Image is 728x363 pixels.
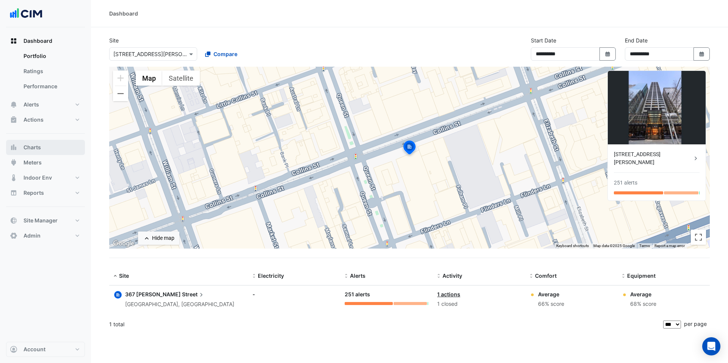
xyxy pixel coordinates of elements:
div: 1 closed [437,300,521,308]
button: Hide map [138,232,179,245]
span: Dashboard [24,37,52,45]
app-icon: Indoor Env [10,174,17,181]
span: Equipment [627,272,656,279]
label: End Date [625,36,648,44]
button: Meters [6,155,85,170]
a: 1 actions [437,291,460,297]
span: Electricity [258,272,284,279]
span: Site Manager [24,217,58,224]
button: Dashboard [6,33,85,49]
span: Alerts [24,101,39,108]
span: 367 [PERSON_NAME] [125,291,181,297]
a: Performance [17,79,85,94]
span: Comfort [535,272,557,279]
app-icon: Alerts [10,101,17,108]
a: Ratings [17,64,85,79]
img: Company Logo [9,6,43,21]
button: Zoom in [113,70,128,86]
div: 68% score [630,300,656,308]
span: Reports [24,189,44,197]
fa-icon: Select Date [698,51,705,57]
span: per page [684,321,707,327]
button: Alerts [6,97,85,112]
div: Open Intercom Messenger [702,337,720,355]
div: - [253,290,336,298]
div: 251 alerts [345,290,428,299]
button: Compare [200,47,242,61]
span: Charts [24,144,41,151]
a: Report a map error [654,244,685,248]
button: Indoor Env [6,170,85,185]
app-icon: Dashboard [10,37,17,45]
a: Portfolio [17,49,85,64]
app-icon: Actions [10,116,17,124]
div: Dashboard [6,49,85,97]
button: Site Manager [6,213,85,228]
div: 251 alerts [614,179,637,187]
label: Start Date [531,36,556,44]
div: Average [630,290,656,298]
span: Site [119,272,129,279]
app-icon: Site Manager [10,217,17,224]
span: Activity [442,272,462,279]
button: Keyboard shortcuts [556,243,589,249]
fa-icon: Select Date [604,51,611,57]
span: Account [24,346,45,353]
span: Admin [24,232,41,239]
button: Account [6,342,85,357]
app-icon: Admin [10,232,17,239]
button: Reports [6,185,85,200]
span: Street [182,290,205,299]
img: Google [111,239,136,249]
label: Site [109,36,119,44]
div: 1 total [109,315,662,334]
div: [GEOGRAPHIC_DATA], [GEOGRAPHIC_DATA] [125,300,234,309]
img: site-pin-selected.svg [401,139,418,158]
img: 367 Collins Street [608,71,706,144]
span: Actions [24,116,44,124]
app-icon: Meters [10,159,17,166]
span: Map data ©2025 Google [593,244,635,248]
span: Meters [24,159,42,166]
div: Hide map [152,234,174,242]
button: Toggle fullscreen view [691,230,706,245]
button: Show satellite imagery [162,70,200,86]
span: Alerts [350,272,366,279]
a: Open this area in Google Maps (opens a new window) [111,239,136,249]
span: Compare [213,50,237,58]
button: Admin [6,228,85,243]
app-icon: Reports [10,189,17,197]
a: Terms (opens in new tab) [639,244,650,248]
span: Indoor Env [24,174,52,181]
button: Zoom out [113,86,128,101]
div: [STREET_ADDRESS][PERSON_NAME] [614,150,692,166]
div: Dashboard [109,9,138,17]
app-icon: Charts [10,144,17,151]
button: Show street map [136,70,162,86]
button: Actions [6,112,85,127]
div: 66% score [538,300,564,308]
div: Average [538,290,564,298]
button: Charts [6,140,85,155]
